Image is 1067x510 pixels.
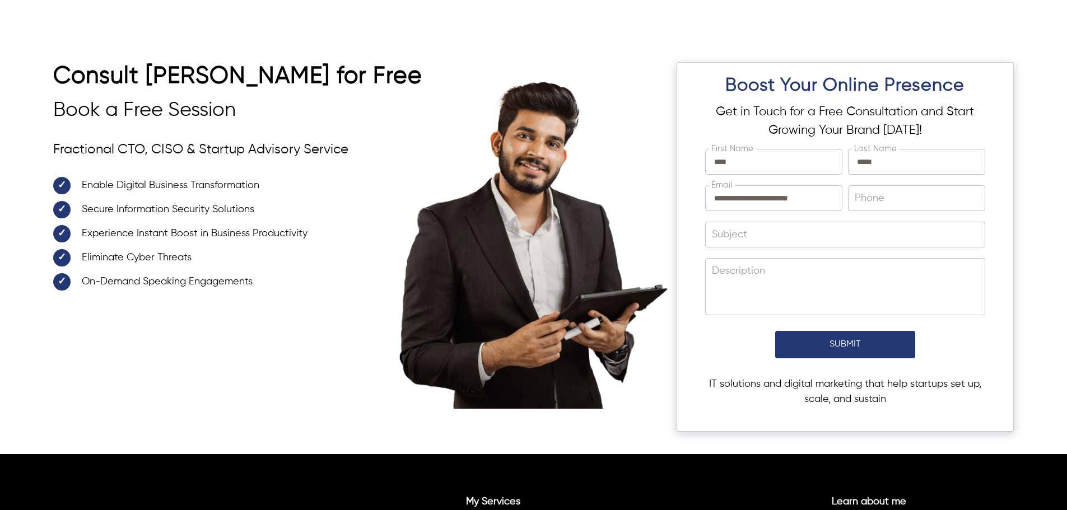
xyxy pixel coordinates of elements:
h3: Book a Free Session [53,99,437,123]
h2: Boost Your Online Presence [698,68,992,103]
p: IT solutions and digital marketing that help startups set up, scale, and sustain [705,377,985,407]
span: Eliminate Cyber Threats [82,250,192,265]
span: Experience Instant Boost in Business Productivity [82,226,307,241]
span: Enable Digital Business Transformation [82,178,259,193]
span: On-Demand Speaking Engagements [82,274,253,289]
span: Secure Information Security Solutions [82,202,254,217]
button: Submit [775,331,915,358]
h2: Consult [PERSON_NAME] for Free [53,62,437,96]
p: Get in Touch for a Free Consultation and Start Growing Your Brand [DATE]! [705,103,985,140]
a: Learn about me [832,497,906,507]
p: Fractional CTO, CISO & Startup Advisory Service [53,136,437,163]
a: My Services [466,497,520,507]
